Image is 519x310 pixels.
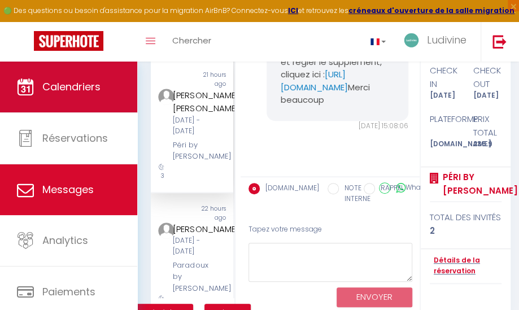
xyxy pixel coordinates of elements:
div: check in [422,64,466,90]
div: Prix total [465,112,509,139]
div: 236.9 [465,139,509,150]
div: [DATE] - [DATE] [173,235,213,257]
div: check out [465,64,509,90]
label: RAPPEL [375,183,404,195]
a: ... Ludivine [394,22,481,62]
div: [DATE] [422,90,466,101]
span: 3 [160,172,164,180]
div: total des invités [430,211,501,224]
img: logout [492,34,507,49]
a: Détails de la réservation [430,255,501,277]
span: Analytics [42,233,88,247]
div: [PERSON_NAME] [PERSON_NAME] [173,89,213,115]
div: Tapez votre message [248,216,412,243]
div: [DATE] 15:08:06 [267,121,408,132]
label: NOTE INTERNE [339,183,370,204]
a: Péri by [PERSON_NAME] [439,171,518,197]
div: 21 hours ago [192,71,233,89]
button: ENVOYER [337,287,412,307]
label: [DOMAIN_NAME] [260,183,319,195]
div: Plateforme [422,112,466,139]
span: Ludivine [427,33,466,47]
button: Ouvrir le widget de chat LiveChat [9,5,43,38]
div: [DATE] [465,90,509,101]
div: [DATE] - [DATE] [173,115,213,137]
div: 2 [430,224,501,238]
span: Calendriers [42,80,101,94]
a: ICI [288,6,298,15]
img: ... [158,222,175,239]
span: Messages [42,182,94,197]
a: créneaux d'ouverture de la salle migration [348,6,514,15]
div: 22 hours ago [192,204,233,222]
img: Super Booking [34,31,103,51]
img: ... [403,32,420,49]
span: Paiements [42,285,95,299]
img: ... [158,89,175,105]
div: [DOMAIN_NAME] [422,139,466,150]
div: Péri by [PERSON_NAME] [173,139,213,163]
div: [PERSON_NAME] [173,222,213,236]
a: Chercher [164,22,220,62]
span: Chercher [172,34,211,46]
div: Paradoux by [PERSON_NAME] [173,260,213,294]
span: Réservations [42,131,108,145]
a: [URL][DOMAIN_NAME] [281,68,348,93]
